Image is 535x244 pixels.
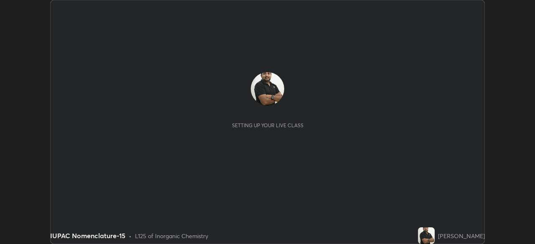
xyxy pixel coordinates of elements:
[251,72,284,106] img: 7cabdb85d0934fdc85341801fb917925.jpg
[418,227,435,244] img: 7cabdb85d0934fdc85341801fb917925.jpg
[232,122,303,128] div: Setting up your live class
[50,231,125,241] div: IUPAC Nomenclature-15
[135,231,208,240] div: L125 of Inorganic Chemistry
[129,231,132,240] div: •
[438,231,485,240] div: [PERSON_NAME]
